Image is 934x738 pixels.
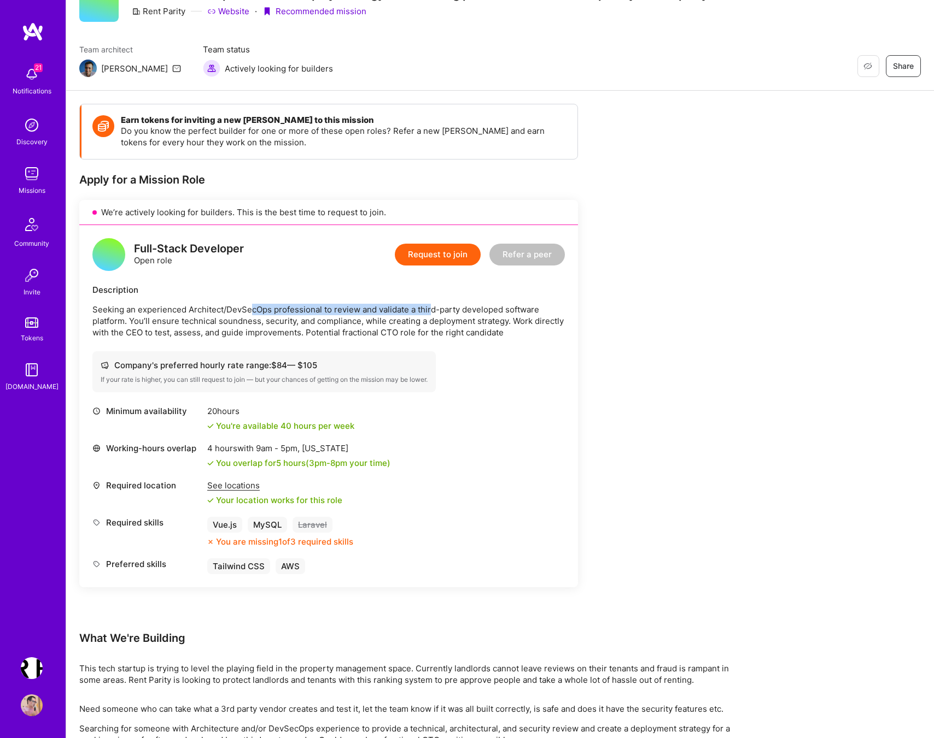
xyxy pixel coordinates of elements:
div: Vue.js [207,517,242,533]
i: icon Clock [92,407,101,415]
img: Actively looking for builders [203,60,220,77]
img: teamwork [21,163,43,185]
button: Share [886,55,921,77]
div: You overlap for 5 hours ( your time) [216,457,390,469]
img: Token icon [92,115,114,137]
img: Terr.ai: Building an Innovative Real Estate Platform [21,657,43,679]
div: Required location [92,480,202,491]
div: Notifications [13,85,51,97]
img: bell [21,63,43,85]
span: 9am - 5pm , [254,443,302,453]
button: Request to join [395,244,481,265]
i: icon Tag [92,518,101,527]
span: 21 [34,63,43,72]
i: icon CompanyGray [132,7,141,16]
span: Team architect [79,44,181,55]
div: Working-hours overlap [92,442,202,454]
div: Tokens [21,332,43,344]
div: Open role [134,243,244,266]
i: icon CloseOrange [207,539,214,545]
span: Share [893,61,914,72]
img: User Avatar [21,694,43,716]
div: You are missing 1 of 3 required skills [216,536,353,547]
a: Website [207,5,249,17]
div: Required skills [92,517,202,528]
div: AWS [276,558,305,574]
i: icon Check [207,497,214,504]
img: Invite [21,264,43,286]
h4: Earn tokens for inviting a new [PERSON_NAME] to this mission [121,115,567,125]
div: Laravel [293,517,332,533]
button: Refer a peer [489,244,565,265]
div: What We're Building [79,631,735,645]
span: Actively looking for builders [225,63,333,74]
div: If your rate is higher, you can still request to join — but your chances of getting on the missio... [101,375,428,384]
img: logo [22,22,44,42]
div: 20 hours [207,405,354,417]
div: See locations [207,480,342,491]
span: Team status [203,44,333,55]
div: Apply for a Mission Role [79,173,578,187]
div: Tailwind CSS [207,558,270,574]
i: icon Check [207,460,214,467]
img: Team Architect [79,60,97,77]
i: icon PurpleRibbon [262,7,271,16]
div: Recommended mission [262,5,366,17]
div: Preferred skills [92,558,202,570]
div: Full-Stack Developer [134,243,244,255]
div: You're available 40 hours per week [207,420,354,432]
p: Do you know the perfect builder for one or more of these open roles? Refer a new [PERSON_NAME] an... [121,125,567,148]
i: icon Cash [101,361,109,369]
i: icon Tag [92,560,101,568]
div: Company's preferred hourly rate range: $ 84 — $ 105 [101,359,428,371]
i: icon EyeClosed [863,62,872,70]
i: icon Location [92,481,101,489]
div: [PERSON_NAME] [101,63,168,74]
img: Community [19,211,45,238]
img: discovery [21,114,43,136]
div: Rent Parity [132,5,185,17]
div: MySQL [248,517,287,533]
i: icon Check [207,423,214,429]
p: Seeking an experienced Architect/DevSecOps professional to review and validate a third-party deve... [92,304,565,338]
p: This tech startup is trying to level the playing field in the property management space. Currentl... [79,663,735,686]
div: · [255,5,257,17]
i: icon World [92,444,101,452]
div: Missions [19,185,45,196]
div: Community [14,238,49,249]
a: User Avatar [18,694,45,716]
i: icon Mail [172,64,181,73]
a: Terr.ai: Building an Innovative Real Estate Platform [18,657,45,679]
p: Need someone who can take what a 3rd party vendor creates and test it, let the team know if it wa... [79,703,735,715]
div: Your location works for this role [207,494,342,506]
div: Invite [24,286,40,298]
div: [DOMAIN_NAME] [5,381,59,392]
div: 4 hours with [US_STATE] [207,442,390,454]
div: Description [92,284,565,296]
div: Discovery [16,136,48,147]
img: tokens [25,317,38,328]
div: We’re actively looking for builders. This is the best time to request to join. [79,200,578,225]
div: Minimum availability [92,405,202,417]
span: 3pm - 8pm [309,458,347,468]
img: guide book [21,359,43,381]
